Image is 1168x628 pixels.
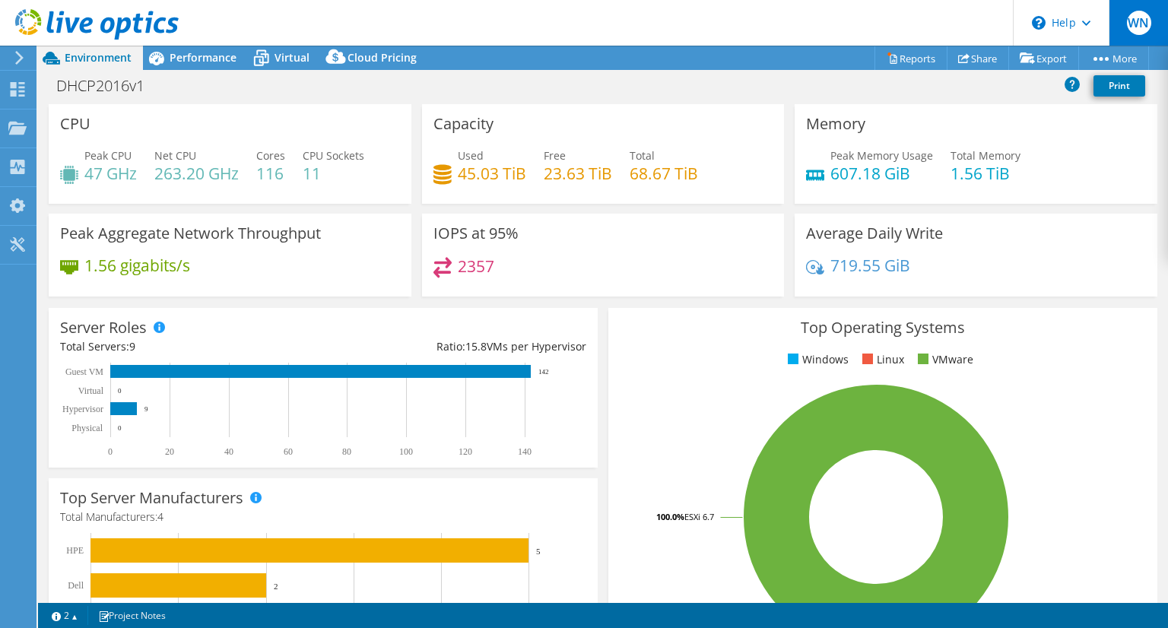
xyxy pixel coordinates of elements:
text: 20 [165,446,174,457]
svg: \n [1032,16,1046,30]
text: Hypervisor [62,404,103,414]
text: 9 [144,405,148,413]
text: 100 [399,446,413,457]
text: 0 [118,424,122,432]
h4: 45.03 TiB [458,165,526,182]
span: Free [544,148,566,163]
h4: 719.55 GiB [830,257,910,274]
h3: Top Operating Systems [620,319,1146,336]
span: CPU Sockets [303,148,364,163]
text: 80 [342,446,351,457]
text: 0 [118,387,122,395]
tspan: ESXi 6.7 [684,511,714,522]
h4: 2357 [458,258,494,274]
span: Environment [65,50,132,65]
text: Physical [71,423,103,433]
h4: 116 [256,165,285,182]
text: HPE [66,545,84,556]
text: 140 [518,446,532,457]
h3: Server Roles [60,319,147,336]
a: Export [1008,46,1079,70]
li: Linux [859,351,904,368]
span: Performance [170,50,236,65]
h3: IOPS at 95% [433,225,519,242]
text: 60 [284,446,293,457]
div: Total Servers: [60,338,323,355]
h4: 1.56 gigabits/s [84,257,190,274]
text: Dell [68,580,84,591]
span: Total [630,148,655,163]
a: Project Notes [87,606,176,625]
span: Peak Memory Usage [830,148,933,163]
tspan: 100.0% [656,511,684,522]
h3: CPU [60,116,90,132]
span: 4 [157,509,163,524]
a: 2 [41,606,88,625]
h3: Peak Aggregate Network Throughput [60,225,321,242]
h4: 68.67 TiB [630,165,698,182]
h3: Capacity [433,116,494,132]
a: Reports [874,46,947,70]
span: 15.8 [465,339,487,354]
h4: Total Manufacturers: [60,509,586,525]
div: Ratio: VMs per Hypervisor [323,338,586,355]
h4: 11 [303,165,364,182]
h4: 23.63 TiB [544,165,612,182]
text: 2 [274,582,278,591]
span: Total Memory [951,148,1020,163]
h3: Average Daily Write [806,225,943,242]
text: Guest VM [65,366,103,377]
h4: 607.18 GiB [830,165,933,182]
h4: 47 GHz [84,165,137,182]
text: 142 [538,368,549,376]
text: 0 [108,446,113,457]
span: Cores [256,148,285,163]
span: Virtual [275,50,309,65]
li: Windows [784,351,849,368]
h1: DHCP2016v1 [49,78,168,94]
h4: 1.56 TiB [951,165,1020,182]
h4: 263.20 GHz [154,165,239,182]
span: 9 [129,339,135,354]
a: Share [947,46,1009,70]
text: 40 [224,446,233,457]
a: More [1078,46,1149,70]
text: Virtual [78,385,104,396]
li: VMware [914,351,973,368]
span: Net CPU [154,148,196,163]
text: 5 [536,547,541,556]
h3: Memory [806,116,865,132]
a: Print [1093,75,1145,97]
h3: Top Server Manufacturers [60,490,243,506]
span: Cloud Pricing [348,50,417,65]
span: Used [458,148,484,163]
span: WN [1127,11,1151,35]
text: 120 [459,446,472,457]
span: Peak CPU [84,148,132,163]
